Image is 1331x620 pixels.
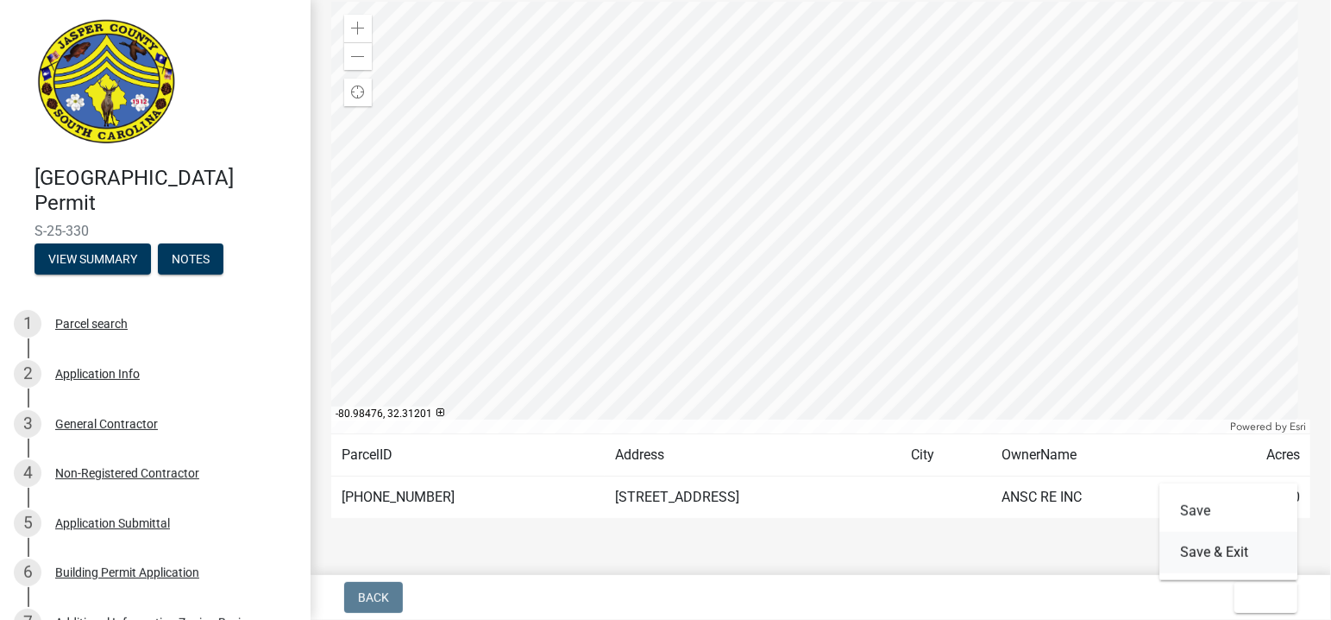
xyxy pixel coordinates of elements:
[344,42,372,70] div: Zoom out
[1197,477,1310,519] td: 3.400
[35,223,276,239] span: S-25-330
[331,434,605,477] td: ParcelID
[605,434,901,477] td: Address
[1159,532,1297,573] button: Save & Exit
[1234,582,1297,613] button: Exit
[605,477,901,519] td: [STREET_ADDRESS]
[14,459,41,487] div: 4
[158,253,223,267] wm-modal-confirm: Notes
[14,360,41,388] div: 2
[35,18,179,148] img: Jasper County, South Carolina
[1197,434,1310,477] td: Acres
[1290,421,1306,433] a: Esri
[55,368,140,380] div: Application Info
[14,310,41,338] div: 1
[901,434,991,477] td: City
[1159,484,1297,580] div: Exit
[55,318,128,330] div: Parcel search
[55,566,199,579] div: Building Permit Application
[55,418,158,430] div: General Contractor
[344,15,372,42] div: Zoom in
[991,434,1197,477] td: OwnerName
[344,582,403,613] button: Back
[991,477,1197,519] td: ANSC RE INC
[1159,490,1297,532] button: Save
[35,244,151,275] button: View Summary
[55,467,199,479] div: Non-Registered Contractor
[158,244,223,275] button: Notes
[55,517,170,529] div: Application Submittal
[331,477,605,519] td: [PHONE_NUMBER]
[14,559,41,586] div: 6
[1226,420,1310,433] div: Powered by
[35,253,151,267] wm-modal-confirm: Summary
[344,79,372,106] div: Find my location
[358,591,389,604] span: Back
[14,509,41,537] div: 5
[35,166,297,216] h4: [GEOGRAPHIC_DATA] Permit
[14,410,41,438] div: 3
[1248,591,1273,604] span: Exit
